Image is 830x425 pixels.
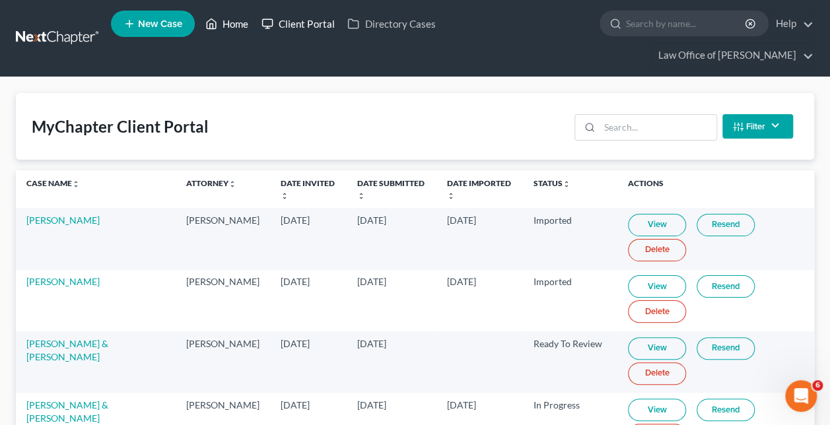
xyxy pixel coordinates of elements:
a: View [628,275,686,298]
a: Resend [697,399,755,421]
span: [DATE] [447,276,476,287]
a: Delete [628,362,686,385]
th: Actions [617,170,814,208]
a: Case Nameunfold_more [26,178,80,188]
a: Law Office of [PERSON_NAME] [652,44,813,67]
a: View [628,399,686,421]
a: Resend [697,337,755,360]
i: unfold_more [447,192,455,200]
a: Delete [628,239,686,261]
a: Date Invitedunfold_more [281,178,335,199]
span: 6 [812,380,823,391]
a: Home [199,12,255,36]
a: Resend [697,214,755,236]
a: Client Portal [255,12,341,36]
a: Resend [697,275,755,298]
span: [DATE] [281,214,310,226]
input: Search by name... [626,11,747,36]
i: unfold_more [563,180,571,188]
a: View [628,337,686,360]
span: [DATE] [281,338,310,349]
td: [PERSON_NAME] [176,208,270,269]
a: [PERSON_NAME] [26,214,100,226]
td: Ready To Review [523,331,617,393]
a: Help [769,12,813,36]
td: [PERSON_NAME] [176,331,270,393]
i: unfold_more [72,180,80,188]
td: Imported [523,208,617,269]
td: Imported [523,270,617,331]
a: [PERSON_NAME] & [PERSON_NAME] [26,338,108,362]
span: [DATE] [281,399,310,410]
span: [DATE] [357,276,386,287]
a: Date Submittedunfold_more [357,178,425,199]
span: [DATE] [357,214,386,226]
span: [DATE] [447,399,476,410]
a: Directory Cases [341,12,442,36]
span: [DATE] [447,214,476,226]
div: MyChapter Client Portal [32,116,209,137]
i: unfold_more [357,192,365,200]
a: [PERSON_NAME] [26,276,100,287]
a: Statusunfold_more [534,178,571,188]
span: [DATE] [357,399,386,410]
span: [DATE] [357,338,386,349]
span: New Case [138,19,182,29]
a: Attorneyunfold_more [186,178,236,188]
iframe: Intercom live chat [785,380,817,412]
i: unfold_more [228,180,236,188]
button: Filter [722,114,793,139]
a: Date Importedunfold_more [447,178,511,199]
i: unfold_more [281,192,289,200]
a: Delete [628,300,686,323]
span: [DATE] [281,276,310,287]
td: [PERSON_NAME] [176,270,270,331]
input: Search... [600,115,716,140]
a: [PERSON_NAME] & [PERSON_NAME] [26,399,108,424]
a: View [628,214,686,236]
